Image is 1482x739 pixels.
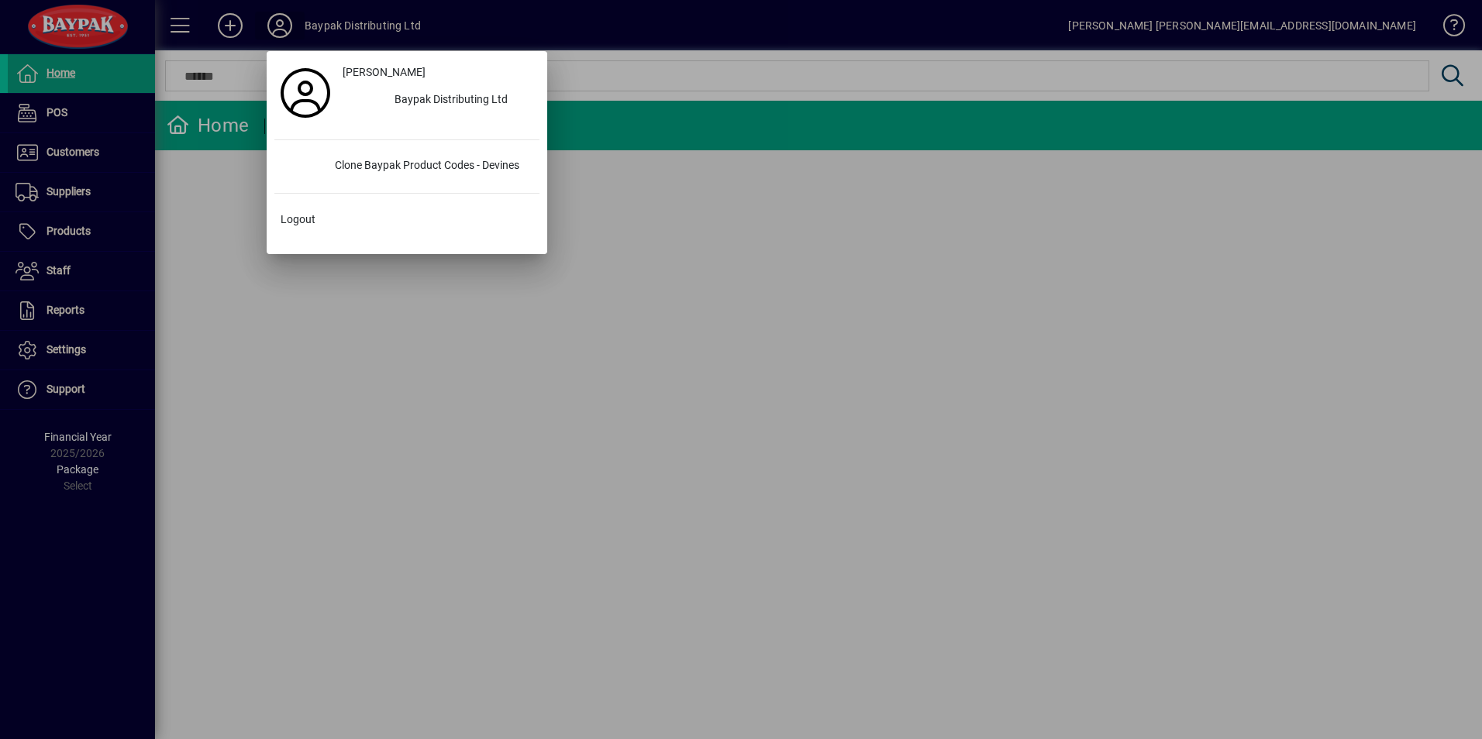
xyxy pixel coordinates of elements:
[274,206,539,234] button: Logout
[336,59,539,87] a: [PERSON_NAME]
[322,153,539,180] div: Clone Baypak Product Codes - Devines
[274,79,336,107] a: Profile
[281,211,315,228] span: Logout
[274,153,539,180] button: Clone Baypak Product Codes - Devines
[336,87,539,115] button: Baypak Distributing Ltd
[382,87,539,115] div: Baypak Distributing Ltd
[343,64,426,81] span: [PERSON_NAME]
